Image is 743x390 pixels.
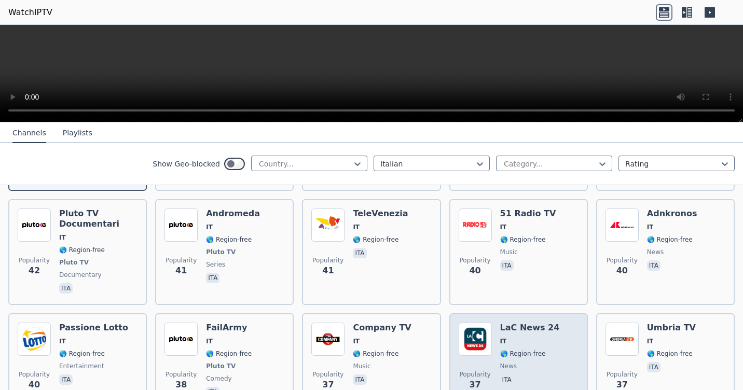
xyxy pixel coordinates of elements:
[353,248,366,258] p: ita
[206,374,232,383] span: comedy
[59,246,105,254] span: 🌎 Region-free
[647,223,654,231] span: IT
[607,256,638,264] span: Popularity
[353,323,411,333] h6: Company TV
[18,323,51,356] img: Passione Lotto
[500,260,514,271] p: ita
[59,362,104,370] span: entertainment
[460,370,491,379] span: Popularity
[616,264,628,277] span: 40
[311,208,345,242] img: TeleVenezia
[59,337,66,345] span: IT
[206,260,225,269] span: series
[164,208,198,242] img: Andromeda
[12,123,46,143] button: Channels
[29,264,40,277] span: 42
[647,260,661,271] p: ita
[500,362,517,370] span: news
[607,370,638,379] span: Popularity
[206,273,219,283] p: ita
[500,337,507,345] span: IT
[166,256,197,264] span: Popularity
[322,264,334,277] span: 41
[459,208,492,242] img: 51 Radio TV
[311,323,345,356] img: Company TV
[647,323,696,333] h6: Umbria TV
[353,223,360,231] span: IT
[59,323,128,333] h6: Passione Lotto
[59,258,89,267] span: Pluto TV
[59,350,105,358] span: 🌎 Region-free
[206,223,213,231] span: IT
[500,350,546,358] span: 🌎 Region-free
[63,123,92,143] button: Playlists
[206,323,252,333] h6: FailArmy
[353,362,370,370] span: music
[175,264,187,277] span: 41
[59,208,137,229] h6: Pluto TV Documentari
[606,323,639,356] img: Umbria TV
[166,370,197,379] span: Popularity
[206,248,236,256] span: Pluto TV
[500,235,546,244] span: 🌎 Region-free
[206,350,252,358] span: 🌎 Region-free
[647,362,661,372] p: ita
[500,208,556,219] h6: 51 Radio TV
[500,223,507,231] span: IT
[59,271,102,279] span: documentary
[59,233,66,242] span: IT
[647,337,654,345] span: IT
[312,370,343,379] span: Popularity
[647,208,697,219] h6: Adnkronos
[353,235,398,244] span: 🌎 Region-free
[353,337,360,345] span: IT
[19,370,50,379] span: Popularity
[353,374,366,385] p: ita
[647,248,664,256] span: news
[59,283,73,294] p: ita
[459,323,492,356] img: LaC News 24
[206,208,260,219] h6: Andromeda
[500,248,518,256] span: music
[469,264,480,277] span: 40
[647,350,693,358] span: 🌎 Region-free
[460,256,491,264] span: Popularity
[8,6,52,19] a: WatchIPTV
[647,235,693,244] span: 🌎 Region-free
[164,323,198,356] img: FailArmy
[206,362,236,370] span: Pluto TV
[353,350,398,358] span: 🌎 Region-free
[206,337,213,345] span: IT
[500,374,514,385] p: ita
[206,235,252,244] span: 🌎 Region-free
[500,323,560,333] h6: LaC News 24
[312,256,343,264] span: Popularity
[153,159,220,169] label: Show Geo-blocked
[59,374,73,385] p: ita
[606,208,639,242] img: Adnkronos
[353,208,408,219] h6: TeleVenezia
[19,256,50,264] span: Popularity
[18,208,51,242] img: Pluto TV Documentari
